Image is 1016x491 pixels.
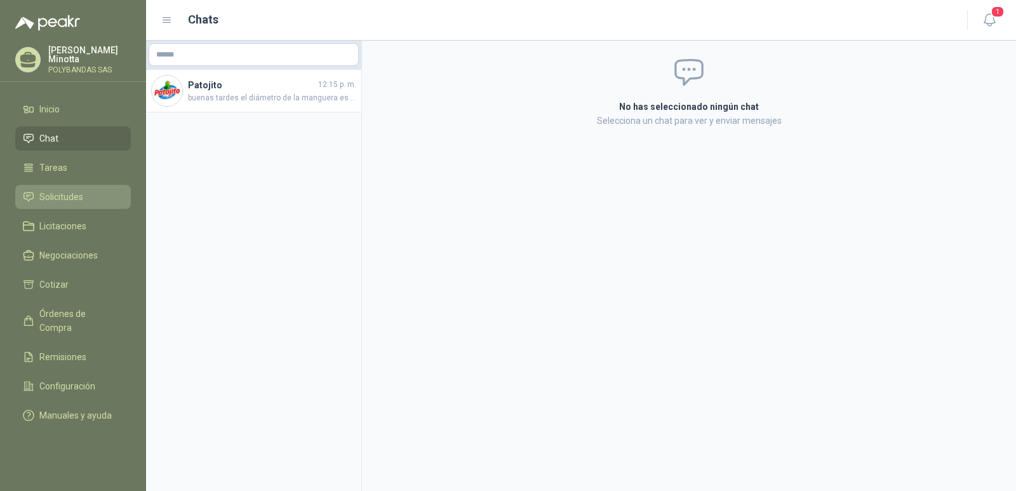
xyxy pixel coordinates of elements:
[39,102,60,116] span: Inicio
[146,70,361,112] a: Company LogoPatojito12:15 p. m.buenas tardes el diámetro de la manguera es de 8", agradezco por f...
[15,15,80,30] img: Logo peakr
[467,114,911,128] p: Selecciona un chat para ver y enviar mensajes
[39,131,58,145] span: Chat
[188,92,356,104] span: buenas tardes el diámetro de la manguera es de 8", agradezco por favor [PERSON_NAME] y enviar la ...
[15,214,131,238] a: Licitaciones
[48,46,131,64] p: [PERSON_NAME] Minotta
[39,248,98,262] span: Negociaciones
[978,9,1001,32] button: 1
[318,79,356,91] span: 12:15 p. m.
[39,278,69,292] span: Cotizar
[39,190,83,204] span: Solicitudes
[188,78,316,92] h4: Patojito
[152,76,182,106] img: Company Logo
[39,219,86,233] span: Licitaciones
[188,11,218,29] h1: Chats
[48,66,131,74] p: POLYBANDAS SAS
[39,408,112,422] span: Manuales y ayuda
[15,156,131,180] a: Tareas
[15,345,131,369] a: Remisiones
[39,350,86,364] span: Remisiones
[467,100,911,114] h2: No has seleccionado ningún chat
[15,374,131,398] a: Configuración
[15,272,131,297] a: Cotizar
[15,126,131,151] a: Chat
[15,403,131,427] a: Manuales y ayuda
[39,307,119,335] span: Órdenes de Compra
[991,6,1005,18] span: 1
[15,97,131,121] a: Inicio
[15,302,131,340] a: Órdenes de Compra
[15,185,131,209] a: Solicitudes
[39,379,95,393] span: Configuración
[15,243,131,267] a: Negociaciones
[39,161,67,175] span: Tareas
